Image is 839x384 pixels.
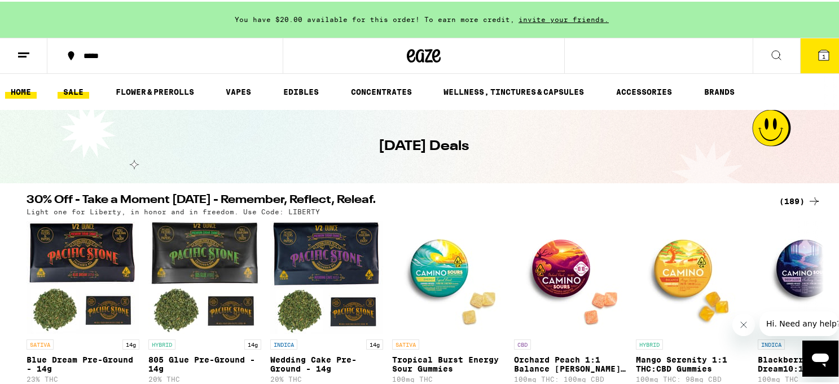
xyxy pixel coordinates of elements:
[732,312,755,334] iframe: Close message
[392,374,505,381] p: 100mg THC
[235,14,515,21] span: You have $20.00 available for this order! To earn more credit,
[514,219,627,332] img: Camino - Orchard Peach 1:1 Balance Sours Gummies
[636,374,749,381] p: 100mg THC: 98mg CBD
[699,83,740,97] a: BRANDS
[515,14,613,21] span: invite your friends.
[366,338,383,348] p: 14g
[822,51,825,58] span: 1
[392,338,419,348] p: SATIVA
[758,338,785,348] p: INDICA
[636,354,749,372] p: Mango Serenity 1:1 THC:CBD Gummies
[7,8,81,17] span: Hi. Need any help?
[636,338,663,348] p: HYBRID
[759,310,838,334] iframe: Message from company
[27,354,139,372] p: Blue Dream Pre-Ground - 14g
[610,83,678,97] a: ACCESSORIES
[779,193,821,206] a: (189)
[636,219,749,332] img: Camino - Mango Serenity 1:1 THC:CBD Gummies
[27,219,139,332] img: Pacific Stone - Blue Dream Pre-Ground - 14g
[110,83,200,97] a: FLOWER & PREROLLS
[392,219,505,332] img: Camino - Tropical Burst Energy Sour Gummies
[148,354,261,372] p: 805 Glue Pre-Ground - 14g
[58,83,89,97] a: SALE
[514,374,627,381] p: 100mg THC: 100mg CBD
[270,338,297,348] p: INDICA
[148,219,261,332] img: Pacific Stone - 805 Glue Pre-Ground - 14g
[270,374,383,381] p: 20% THC
[270,354,383,372] p: Wedding Cake Pre-Ground - 14g
[514,338,531,348] p: CBD
[220,83,257,97] a: VAPES
[27,338,54,348] p: SATIVA
[244,338,261,348] p: 14g
[270,219,383,332] img: Pacific Stone - Wedding Cake Pre-Ground - 14g
[27,206,320,214] p: Light one for Liberty, in honor and in freedom. Use Code: LIBERTY
[345,83,418,97] a: CONCENTRATES
[438,83,590,97] a: WELLNESS, TINCTURES & CAPSULES
[148,338,175,348] p: HYBRID
[392,354,505,372] p: Tropical Burst Energy Sour Gummies
[278,83,324,97] a: EDIBLES
[802,339,838,375] iframe: Button to launch messaging window
[27,193,766,206] h2: 30% Off - Take a Moment [DATE] - Remember, Reflect, Releaf.
[148,374,261,381] p: 20% THC
[122,338,139,348] p: 14g
[5,83,37,97] a: HOME
[379,135,469,155] h1: [DATE] Deals
[514,354,627,372] p: Orchard Peach 1:1 Balance [PERSON_NAME] Gummies
[27,374,139,381] p: 23% THC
